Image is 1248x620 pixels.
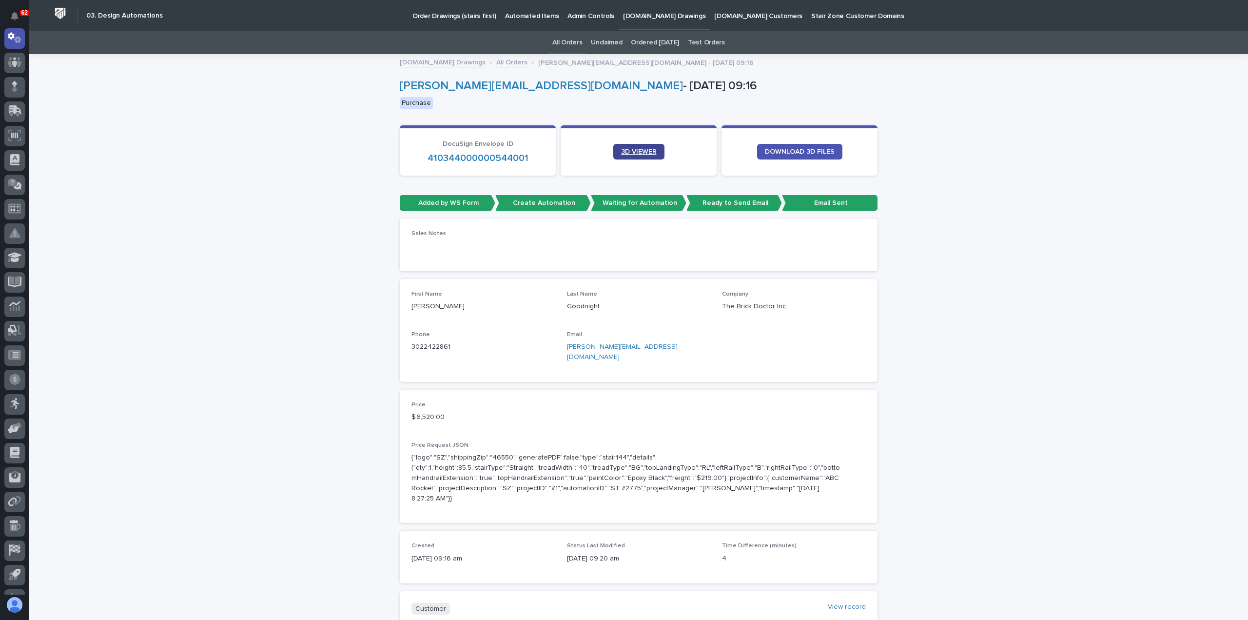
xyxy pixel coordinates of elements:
span: Company [722,291,748,297]
a: 410344000000544001 [428,153,528,163]
a: Ordered [DATE] [631,31,679,54]
a: [PERSON_NAME][EMAIL_ADDRESS][DOMAIN_NAME] [400,80,683,92]
span: Email [567,332,582,338]
span: First Name [411,291,442,297]
p: Create Automation [495,195,591,211]
a: [PERSON_NAME][EMAIL_ADDRESS][DOMAIN_NAME] [567,343,678,360]
p: [PERSON_NAME] [411,301,555,312]
p: [PERSON_NAME][EMAIL_ADDRESS][DOMAIN_NAME] - [DATE] 09:16 [538,57,754,67]
span: Sales Notes [411,231,446,237]
a: DOWNLOAD 3D FILES [757,144,842,160]
p: Waiting for Automation [591,195,686,211]
a: Unclaimed [591,31,622,54]
span: Created [411,543,434,549]
h2: 03. Design Automations [86,12,163,20]
p: Goodnight [567,301,711,312]
span: Time Difference (minutes) [722,543,797,549]
a: All Orders [496,56,527,67]
a: 3022422861 [411,343,450,350]
p: [DATE] 09:16 am [411,554,555,564]
span: Price [411,402,426,408]
p: The Brick Doctor Inc. [722,301,866,312]
p: Ready to Send Email [686,195,782,211]
a: [DOMAIN_NAME] Drawings [400,56,486,67]
a: View record [828,603,866,611]
p: {"logo":"SZ","shippingZip":"46550","generatePDF":false,"type":"stair144","details":{"qty":1,"heig... [411,453,842,503]
button: Notifications [4,6,25,26]
span: Status Last Modified [567,543,625,549]
p: 4 [722,554,866,564]
p: Customer [411,603,450,615]
img: Workspace Logo [51,4,69,22]
span: Price Request JSON [411,442,468,448]
p: Email Sent [782,195,877,211]
span: 3D VIEWER [621,148,657,155]
div: Notifications62 [12,12,25,27]
p: Added by WS Form [400,195,495,211]
span: Last Name [567,291,597,297]
span: Phone [411,332,430,338]
span: DOWNLOAD 3D FILES [765,148,835,155]
p: $ 6,520.00 [411,412,555,422]
a: All Orders [552,31,582,54]
a: Test Orders [688,31,725,54]
p: - [DATE] 09:16 [400,79,874,93]
span: DocuSign Envelope ID [443,140,513,147]
p: 62 [21,9,28,16]
p: [DATE] 09:20 am [567,554,711,564]
button: users-avatar [4,595,25,615]
div: Purchase [400,97,433,109]
a: 3D VIEWER [613,144,664,160]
